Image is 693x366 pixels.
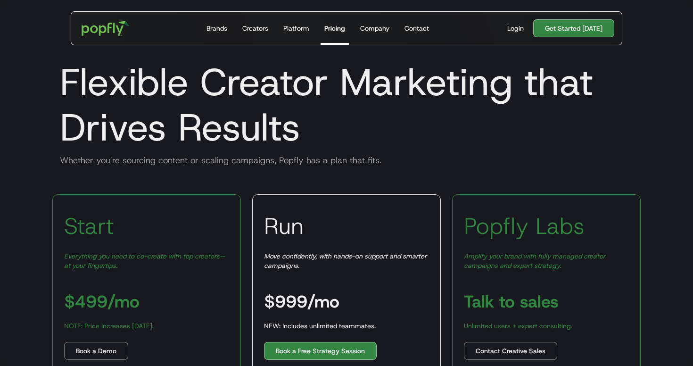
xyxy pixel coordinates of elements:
h3: $999/mo [264,293,339,310]
a: Contact Creative Sales [464,342,557,360]
div: Company [360,24,389,33]
h3: Popfly Labs [464,212,585,240]
div: Platform [283,24,309,33]
div: Contact [404,24,429,33]
div: Book a Free Strategy Session [276,346,365,356]
a: Pricing [321,12,349,45]
div: Pricing [324,24,345,33]
div: Login [507,24,524,33]
a: Platform [280,12,313,45]
h3: Talk to sales [464,293,559,310]
h3: Run [264,212,304,240]
em: Amplify your brand with fully managed creator campaigns and expert strategy. [464,252,605,270]
div: Unlimited users + expert consulting. [464,321,572,331]
div: NOTE: Price increases [DATE]. [64,321,154,331]
h1: Flexible Creator Marketing that Drives Results [52,59,641,150]
h3: Start [64,212,114,240]
a: Creators [239,12,272,45]
div: Creators [242,24,268,33]
a: Get Started [DATE] [533,19,614,37]
em: Move confidently, with hands-on support and smarter campaigns. [264,252,427,270]
h3: $499/mo [64,293,140,310]
div: NEW: Includes unlimited teammates. [264,321,376,331]
a: Book a Free Strategy Session [264,342,377,360]
a: Contact [401,12,433,45]
a: home [75,14,136,42]
div: Book a Demo [76,346,116,356]
div: Brands [206,24,227,33]
em: Everything you need to co-create with top creators—at your fingertips. [64,252,225,270]
a: Brands [203,12,231,45]
div: Whether you're sourcing content or scaling campaigns, Popfly has a plan that fits. [52,155,641,166]
a: Login [503,24,528,33]
div: Contact Creative Sales [476,346,545,356]
a: Company [356,12,393,45]
a: Book a Demo [64,342,128,360]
